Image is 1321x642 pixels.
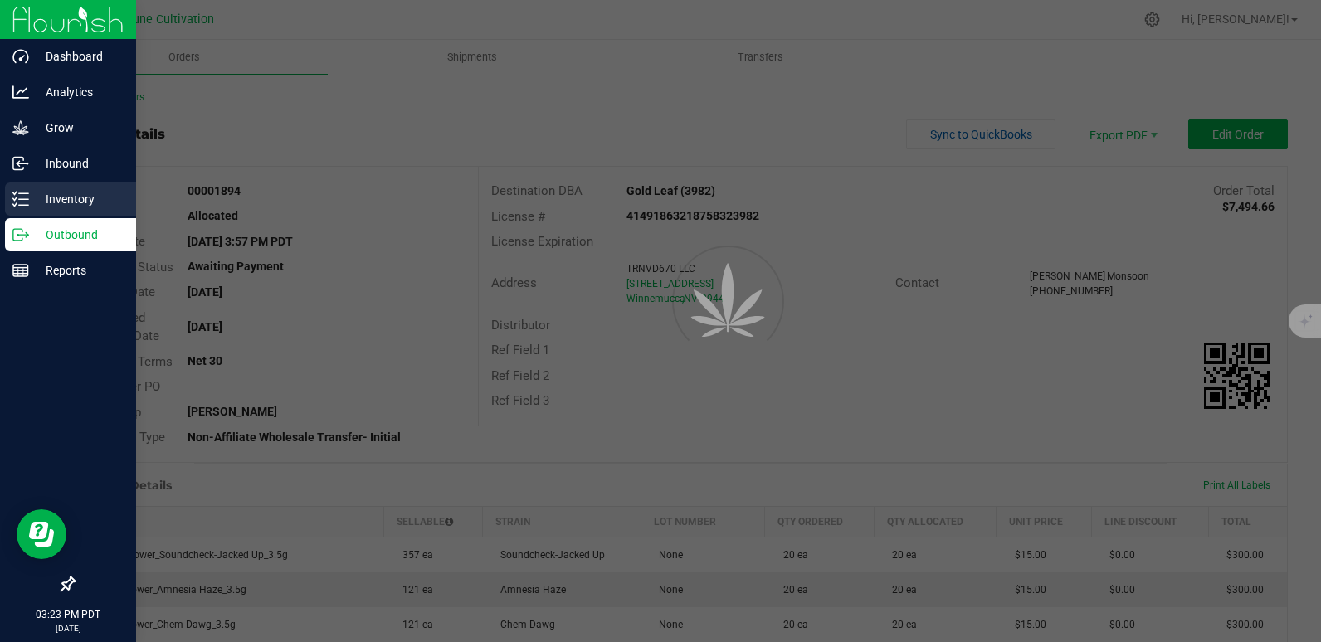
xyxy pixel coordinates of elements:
[12,226,29,243] inline-svg: Outbound
[12,191,29,207] inline-svg: Inventory
[12,262,29,279] inline-svg: Reports
[12,119,29,136] inline-svg: Grow
[7,607,129,622] p: 03:23 PM PDT
[29,118,129,138] p: Grow
[12,84,29,100] inline-svg: Analytics
[29,82,129,102] p: Analytics
[29,46,129,66] p: Dashboard
[7,622,129,635] p: [DATE]
[29,260,129,280] p: Reports
[29,189,129,209] p: Inventory
[29,225,129,245] p: Outbound
[29,153,129,173] p: Inbound
[12,155,29,172] inline-svg: Inbound
[17,509,66,559] iframe: Resource center
[12,48,29,65] inline-svg: Dashboard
